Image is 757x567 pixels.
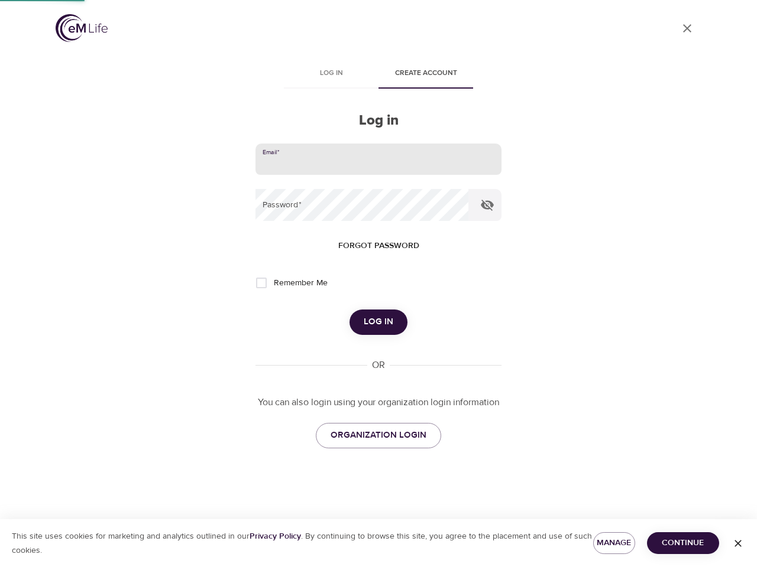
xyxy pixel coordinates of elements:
button: Manage [593,532,635,554]
span: Remember Me [274,277,328,289]
img: logo [56,14,108,42]
button: Forgot password [334,235,424,257]
span: Manage [603,536,626,550]
p: You can also login using your organization login information [255,396,502,409]
span: Create account [386,67,466,80]
a: Privacy Policy [250,531,301,542]
span: ORGANIZATION LOGIN [331,428,426,443]
div: OR [367,359,390,372]
a: ORGANIZATION LOGIN [316,423,441,448]
button: Log in [350,309,407,334]
span: Log in [291,67,371,80]
a: close [673,14,701,43]
h2: Log in [255,112,502,129]
span: Log in [364,314,393,330]
div: disabled tabs example [255,60,502,89]
span: Forgot password [338,239,419,253]
span: Continue [656,536,710,550]
button: Continue [647,532,719,554]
